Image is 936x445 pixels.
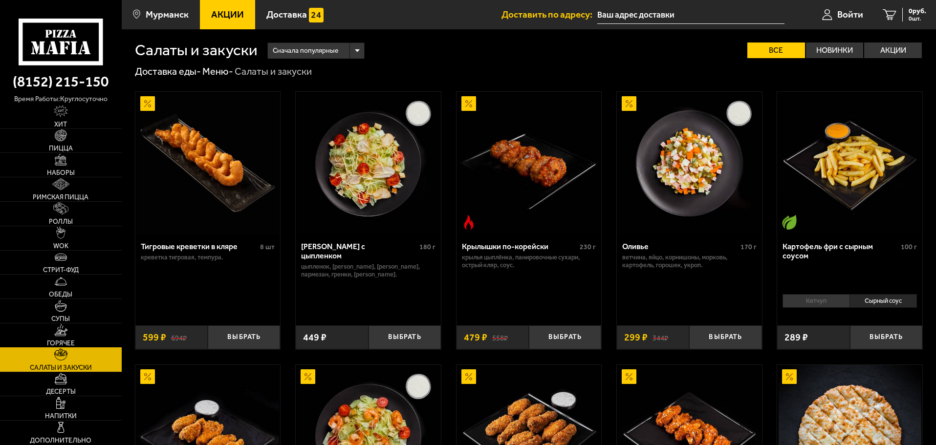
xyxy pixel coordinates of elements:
span: Доставка [266,10,307,19]
img: Акционный [140,96,155,111]
label: Все [747,42,805,58]
span: Акции [211,10,244,19]
span: Роллы [49,218,73,225]
button: Выбрать [369,325,441,349]
span: Римская пицца [33,194,88,201]
span: 289 ₽ [784,333,808,342]
a: АкционныйОстрое блюдоКрылышки по-корейски [457,92,602,234]
span: Хит [54,121,67,128]
img: Акционный [782,369,797,384]
img: Акционный [301,369,315,384]
div: Оливье [622,242,738,251]
img: Акционный [622,96,636,111]
label: Акции [864,42,922,58]
img: Вегетарианское блюдо [782,215,797,230]
img: Акционный [461,96,476,111]
span: 180 г [419,243,435,251]
a: Доставка еды- [135,65,201,77]
li: Кетчуп [783,294,849,308]
img: Акционный [461,369,476,384]
img: 15daf4d41897b9f0e9f617042186c801.svg [309,8,324,22]
s: 694 ₽ [171,333,187,342]
span: 8 шт [260,243,275,251]
label: Новинки [806,42,864,58]
img: Тигровые креветки в кляре [136,92,279,234]
button: Выбрать [529,325,601,349]
span: Обеды [49,291,72,298]
span: Напитки [45,413,77,420]
s: 344 ₽ [653,333,668,342]
img: Акционный [622,369,636,384]
div: Тигровые креветки в кляре [141,242,258,251]
span: 170 г [740,243,757,251]
span: 0 руб. [909,8,926,15]
p: ветчина, яйцо, корнишоны, морковь, картофель, горошек, укроп. [622,254,757,269]
p: крылья цыплёнка, панировочные сухари, острый кляр, соус. [462,254,596,269]
img: Картофель фри с сырным соусом [779,92,921,234]
span: Супы [51,316,70,322]
span: 100 г [901,243,917,251]
button: Выбрать [689,325,762,349]
div: Картофель фри с сырным соусом [783,242,898,260]
a: Вегетарианское блюдоКартофель фри с сырным соусом [777,92,922,234]
img: Салат Цезарь с цыпленком [297,92,439,234]
button: Выбрать [850,325,922,349]
span: Дополнительно [30,437,91,444]
span: Стрит-фуд [43,267,79,274]
span: Наборы [47,170,75,176]
span: Мурманск [146,10,189,19]
a: Меню- [202,65,233,77]
span: Сначала популярные [273,42,338,60]
li: Сырный соус [849,294,917,308]
input: Ваш адрес доставки [597,6,784,24]
span: Десерты [46,388,76,395]
img: Крылышки по-корейски [457,92,600,234]
a: АкционныйОливье [617,92,762,234]
h1: Салаты и закуски [135,42,258,58]
a: АкционныйТигровые креветки в кляре [135,92,281,234]
img: Акционный [140,369,155,384]
span: 299 ₽ [624,333,648,342]
span: 230 г [580,243,596,251]
span: 599 ₽ [143,333,166,342]
span: 0 шт. [909,16,926,21]
div: Крылышки по-корейски [462,242,578,251]
span: WOK [53,243,68,250]
span: 449 ₽ [303,333,327,342]
s: 558 ₽ [492,333,508,342]
a: Салат Цезарь с цыпленком [296,92,441,234]
span: Пицца [49,145,73,152]
div: 0 [777,291,922,318]
span: Горячее [47,340,75,347]
div: [PERSON_NAME] с цыпленком [301,242,417,260]
p: креветка тигровая, темпура. [141,254,275,261]
img: Острое блюдо [461,215,476,230]
span: Салаты и закуски [30,364,92,371]
span: Доставить по адресу: [501,10,597,19]
button: Выбрать [208,325,280,349]
div: Салаты и закуски [235,65,312,78]
img: Оливье [618,92,761,234]
span: 479 ₽ [464,333,487,342]
p: цыпленок, [PERSON_NAME], [PERSON_NAME], пармезан, гренки, [PERSON_NAME]. [301,263,435,278]
span: Войти [837,10,863,19]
